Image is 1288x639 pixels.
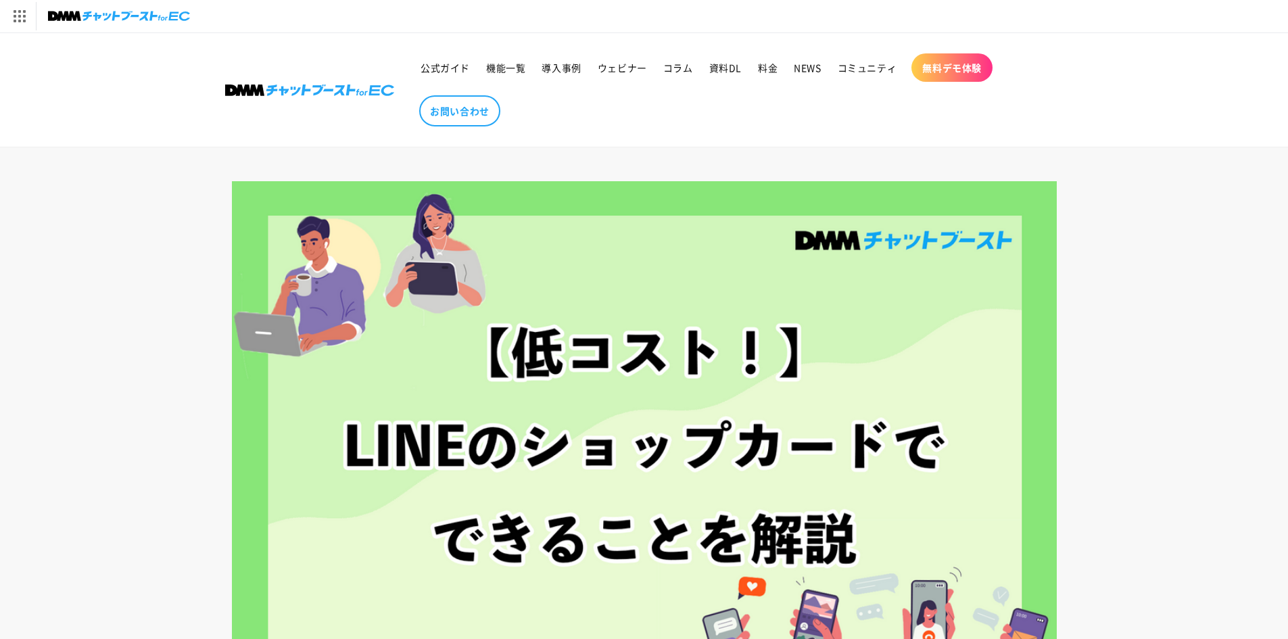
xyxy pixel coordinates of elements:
a: NEWS [786,53,829,82]
a: 無料デモ体験 [911,53,993,82]
a: 導入事例 [533,53,589,82]
span: NEWS [794,62,821,74]
img: サービス [2,2,36,30]
span: 資料DL [709,62,742,74]
img: 株式会社DMM Boost [225,85,394,96]
span: 公式ガイド [421,62,470,74]
span: 無料デモ体験 [922,62,982,74]
span: お問い合わせ [430,105,490,117]
span: 料金 [758,62,778,74]
a: コミュニティ [830,53,905,82]
span: 機能一覧 [486,62,525,74]
span: コミュニティ [838,62,897,74]
span: コラム [663,62,693,74]
a: お問い合わせ [419,95,500,126]
img: チャットブーストforEC [48,7,190,26]
a: 資料DL [701,53,750,82]
a: 公式ガイド [412,53,478,82]
a: コラム [655,53,701,82]
a: ウェビナー [590,53,655,82]
a: 料金 [750,53,786,82]
span: ウェビナー [598,62,647,74]
span: 導入事例 [542,62,581,74]
a: 機能一覧 [478,53,533,82]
